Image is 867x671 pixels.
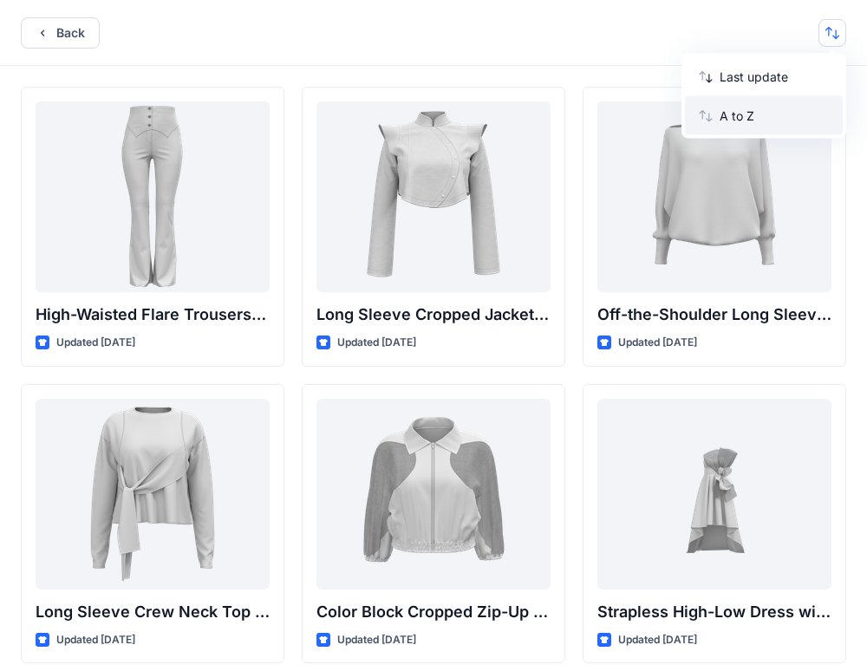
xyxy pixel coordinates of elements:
[316,399,551,590] a: Color Block Cropped Zip-Up Jacket with Sheer Sleeves
[597,399,831,590] a: Strapless High-Low Dress with Side Bow Detail
[21,17,100,49] button: Back
[597,600,831,624] p: Strapless High-Low Dress with Side Bow Detail
[316,600,551,624] p: Color Block Cropped Zip-Up Jacket with Sheer Sleeves
[720,107,829,125] p: A to Z
[337,334,416,352] p: Updated [DATE]
[316,101,551,292] a: Long Sleeve Cropped Jacket with Mandarin Collar and Shoulder Detail
[337,631,416,649] p: Updated [DATE]
[36,101,270,292] a: High-Waisted Flare Trousers with Button Detail
[36,303,270,327] p: High-Waisted Flare Trousers with Button Detail
[316,303,551,327] p: Long Sleeve Cropped Jacket with Mandarin Collar and Shoulder Detail
[56,334,135,352] p: Updated [DATE]
[618,631,697,649] p: Updated [DATE]
[618,334,697,352] p: Updated [DATE]
[597,303,831,327] p: Off-the-Shoulder Long Sleeve Top
[36,399,270,590] a: Long Sleeve Crew Neck Top with Asymmetrical Tie Detail
[720,68,829,86] p: Last update
[36,600,270,624] p: Long Sleeve Crew Neck Top with Asymmetrical Tie Detail
[597,101,831,292] a: Off-the-Shoulder Long Sleeve Top
[56,631,135,649] p: Updated [DATE]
